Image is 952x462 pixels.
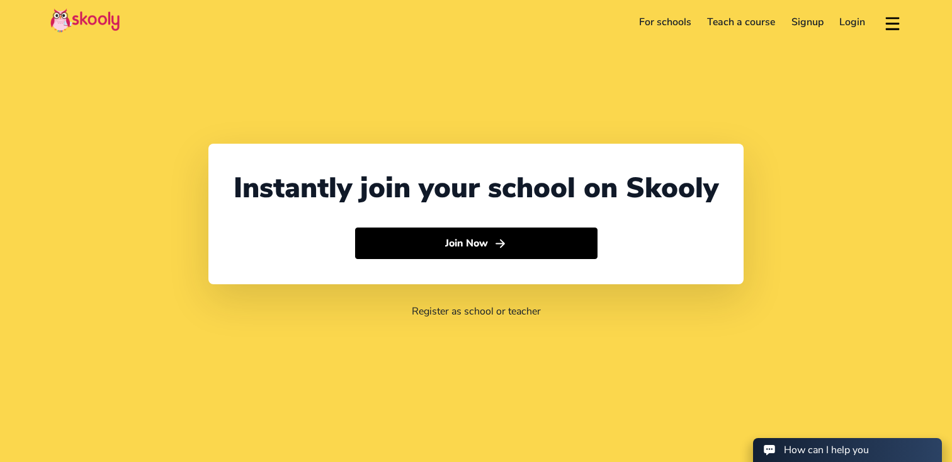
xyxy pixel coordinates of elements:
[412,304,541,318] a: Register as school or teacher
[699,12,783,32] a: Teach a course
[50,8,120,33] img: Skooly
[832,12,874,32] a: Login
[783,12,832,32] a: Signup
[883,12,902,33] button: menu outline
[631,12,700,32] a: For schools
[234,169,718,207] div: Instantly join your school on Skooly
[494,237,507,250] ion-icon: arrow forward outline
[355,228,598,259] button: Join Nowarrow forward outline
